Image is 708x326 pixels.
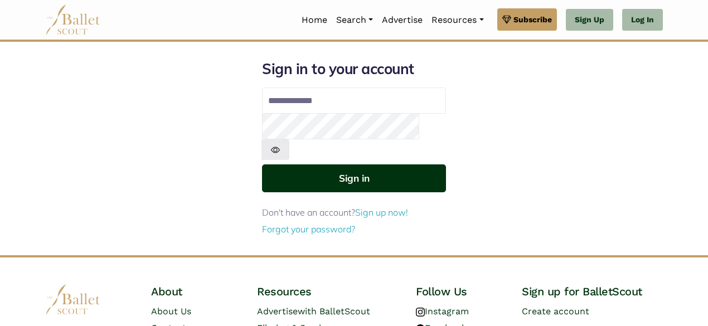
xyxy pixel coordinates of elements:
p: Don't have an account? [262,206,446,220]
span: Subscribe [513,13,552,26]
a: Home [297,8,332,32]
a: Create account [522,306,589,317]
a: Instagram [416,306,469,317]
a: About Us [151,306,191,317]
a: Advertisewith BalletScout [257,306,370,317]
h4: Follow Us [416,284,504,299]
span: with BalletScout [298,306,370,317]
img: logo [45,284,101,315]
button: Sign in [262,164,446,192]
img: gem.svg [502,13,511,26]
a: Advertise [377,8,427,32]
h4: Resources [257,284,398,299]
a: Search [332,8,377,32]
a: Log In [622,9,663,31]
h4: About [151,284,239,299]
a: Resources [427,8,488,32]
img: instagram logo [416,308,425,317]
a: Sign up now! [355,207,408,218]
a: Sign Up [566,9,613,31]
h4: Sign up for BalletScout [522,284,663,299]
h1: Sign in to your account [262,60,446,79]
a: Forgot your password? [262,223,355,235]
a: Subscribe [497,8,557,31]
